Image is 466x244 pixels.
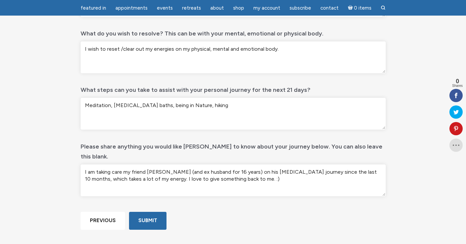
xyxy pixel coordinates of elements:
span: 0 [452,78,463,84]
input: Submit [129,212,166,229]
label: Please share anything you would like [PERSON_NAME] to know about your journey below. You can also... [81,138,386,162]
span: 0 items [354,6,371,11]
span: Contact [320,5,339,11]
a: Subscribe [286,2,315,15]
a: About [206,2,228,15]
span: Subscribe [290,5,311,11]
span: Appointments [115,5,148,11]
label: What steps can you take to assist with your personal journey for the next 21 days? [81,82,310,95]
a: Retreats [178,2,205,15]
a: Shop [229,2,248,15]
span: Shop [233,5,244,11]
a: My Account [249,2,284,15]
a: Appointments [111,2,152,15]
span: Events [157,5,173,11]
label: What do you wish to resolve? This can be with your mental, emotional or physical body. [81,25,323,39]
a: featured in [77,2,110,15]
i: Cart [348,5,354,11]
span: About [210,5,224,11]
span: Shares [452,84,463,88]
span: featured in [81,5,106,11]
a: Cart0 items [344,1,376,15]
a: Contact [316,2,343,15]
a: Events [153,2,177,15]
input: Previous [81,212,125,229]
span: Retreats [182,5,201,11]
span: My Account [253,5,280,11]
